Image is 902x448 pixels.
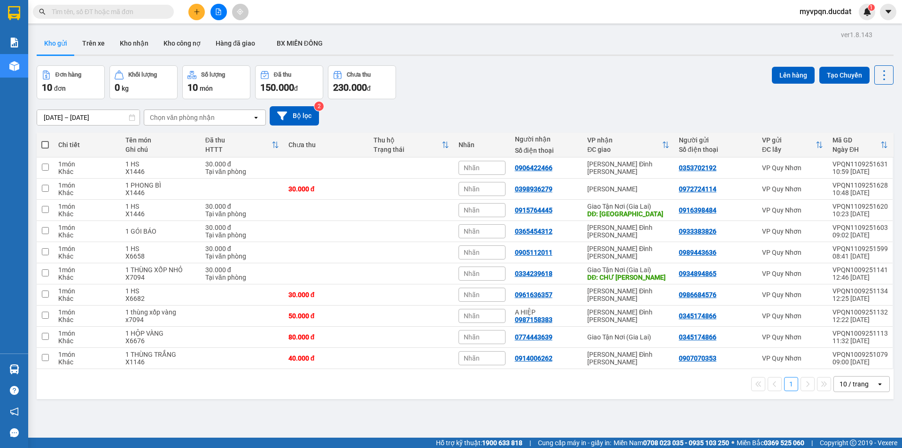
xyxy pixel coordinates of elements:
[868,4,875,11] sup: 1
[840,379,869,389] div: 10 / trang
[762,354,823,362] div: VP Quy Nhơn
[587,333,669,341] div: Giao Tận Nơi (Gia Lai)
[205,231,279,239] div: Tại văn phòng
[762,136,816,144] div: VP gửi
[464,291,480,299] span: Nhãn
[587,160,669,175] div: [PERSON_NAME] Đình [PERSON_NAME]
[784,377,798,391] button: 1
[515,333,552,341] div: 0774443639
[125,295,195,302] div: X6682
[464,354,480,362] span: Nhãn
[125,245,195,252] div: 1 HS
[832,160,888,168] div: VPQN1109251631
[58,189,116,196] div: Khác
[772,67,815,84] button: Lên hàng
[515,249,552,256] div: 0905112011
[679,291,716,299] div: 0986684576
[270,106,319,126] button: Bộ lọc
[58,337,116,345] div: Khác
[832,203,888,210] div: VPQN1109251620
[215,8,222,15] span: file-add
[125,351,195,358] div: 1 THÙNG TRẮNG
[125,146,195,153] div: Ghi chú
[54,85,66,92] span: đơn
[832,330,888,337] div: VPQN1009251113
[8,6,20,20] img: logo-vxr
[587,185,669,193] div: [PERSON_NAME]
[515,308,578,316] div: A HIỆP
[464,185,480,193] span: Nhãn
[205,224,279,231] div: 30.000 đ
[587,224,669,239] div: [PERSON_NAME] Đình [PERSON_NAME]
[464,270,480,277] span: Nhãn
[832,136,880,144] div: Mã GD
[125,308,195,316] div: 1 thùng xốp vàng
[128,71,157,78] div: Khối lượng
[587,245,669,260] div: [PERSON_NAME] Đình [PERSON_NAME]
[731,441,734,445] span: ⚪️
[156,32,208,55] button: Kho công nợ
[150,113,215,122] div: Chọn văn phòng nhận
[58,141,116,149] div: Chi tiết
[679,249,716,256] div: 0989443636
[125,160,195,168] div: 1 HS
[832,316,888,323] div: 12:22 [DATE]
[125,252,195,260] div: X6658
[333,82,367,93] span: 230.000
[762,228,823,235] div: VP Quy Nhơn
[515,228,552,235] div: 0365454312
[762,185,823,193] div: VP Quy Nhơn
[757,133,828,157] th: Toggle SortBy
[75,32,112,55] button: Trên xe
[58,245,116,252] div: 1 món
[42,82,52,93] span: 10
[679,354,716,362] div: 0907070353
[464,164,480,172] span: Nhãn
[373,146,442,153] div: Trạng thái
[237,8,243,15] span: aim
[832,287,888,295] div: VPQN1009251134
[288,291,364,299] div: 30.000 đ
[347,71,371,78] div: Chưa thu
[436,438,522,448] span: Hỗ trợ kỹ thuật:
[515,206,552,214] div: 0915764445
[464,249,480,256] span: Nhãn
[762,291,823,299] div: VP Quy Nhơn
[828,133,893,157] th: Toggle SortBy
[37,110,140,125] input: Select a date range.
[587,210,669,218] div: DĐ: MANGYANG
[10,386,19,395] span: question-circle
[679,206,716,214] div: 0916398484
[58,266,116,274] div: 1 món
[232,4,249,20] button: aim
[870,4,873,11] span: 1
[39,8,46,15] span: search
[10,428,19,437] span: message
[125,330,195,337] div: 1 HỘP VÀNG
[832,308,888,316] div: VPQN1009251132
[679,312,716,320] div: 0345174866
[679,228,716,235] div: 0933383826
[863,8,871,16] img: icon-new-feature
[832,337,888,345] div: 11:32 [DATE]
[58,295,116,302] div: Khác
[679,136,753,144] div: Người gửi
[373,136,442,144] div: Thu hộ
[9,364,19,374] img: warehouse-icon
[125,358,195,366] div: X1146
[880,4,896,20] button: caret-down
[832,351,888,358] div: VPQN1009251079
[182,65,250,99] button: Số lượng10món
[583,133,674,157] th: Toggle SortBy
[819,67,870,84] button: Tạo Chuyến
[58,181,116,189] div: 1 món
[832,224,888,231] div: VPQN1109251603
[832,252,888,260] div: 08:41 [DATE]
[294,85,298,92] span: đ
[125,316,195,323] div: x7094
[367,85,371,92] span: đ
[679,146,753,153] div: Số điện thoại
[762,270,823,277] div: VP Quy Nhơn
[832,274,888,281] div: 12:46 [DATE]
[210,4,227,20] button: file-add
